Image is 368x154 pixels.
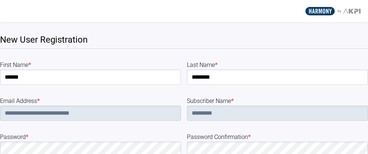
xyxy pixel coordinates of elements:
label: last Name [187,61,368,69]
label: subscriber Name [187,97,368,105]
abbr: required [248,133,251,140]
abbr: required [26,133,28,140]
abbr: required [28,61,31,68]
label: password Confirmation [187,133,368,142]
abbr: required [37,97,40,104]
abbr: required [215,61,217,68]
abbr: required [231,97,234,104]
